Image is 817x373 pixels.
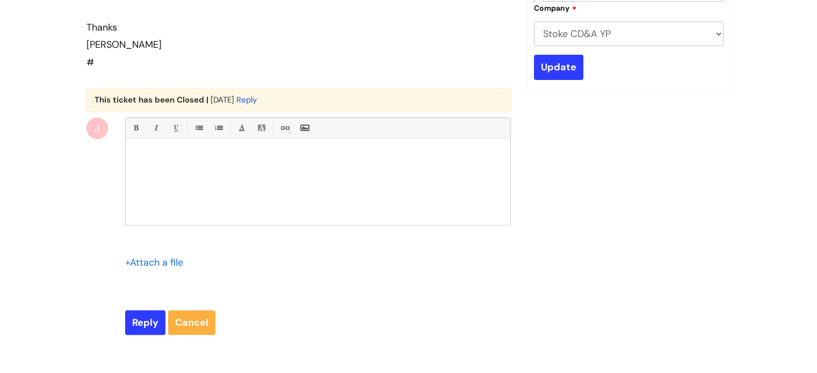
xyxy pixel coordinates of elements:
[236,94,257,105] a: Reply
[129,121,142,135] a: Bold (Ctrl-B)
[86,19,511,36] div: Thanks
[86,118,108,139] div: J
[211,94,234,105] span: Wed, 17 Sep, 2025 at 2:53 PM
[125,256,130,269] span: +
[235,121,248,135] a: Font Color
[278,121,291,135] a: Link
[86,36,511,53] div: [PERSON_NAME]
[95,94,208,105] b: This ticket has been Closed |
[534,55,583,79] input: Update
[298,121,311,135] a: Insert Image...
[534,2,577,13] label: Company
[125,310,165,335] input: Reply
[125,254,190,271] div: Attach a file
[149,121,162,135] a: Italic (Ctrl-I)
[192,121,205,135] a: • Unordered List (Ctrl-Shift-7)
[169,121,182,135] a: Underline(Ctrl-U)
[212,121,225,135] a: 1. Ordered List (Ctrl-Shift-8)
[255,121,268,135] a: Back Color
[168,310,215,335] a: Cancel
